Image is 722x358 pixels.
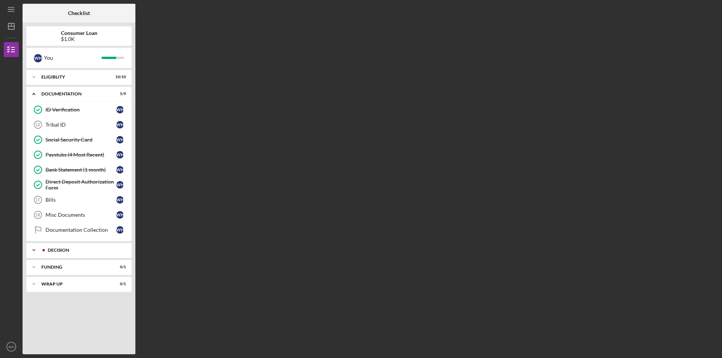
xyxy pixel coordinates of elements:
a: Paystubs (4 Most Recent)WH [30,147,128,162]
div: W H [116,121,124,128]
div: Documentation [41,92,107,96]
div: 10 / 10 [112,75,126,79]
div: W H [116,136,124,144]
a: ID VerificationWH [30,102,128,117]
div: W H [116,196,124,204]
tspan: 17 [35,198,40,202]
div: Funding [41,265,107,269]
div: W H [116,106,124,113]
div: Eligiblity [41,75,107,79]
div: Bills [46,197,116,203]
a: Direct Deposit Authorization FormWH [30,177,128,192]
div: W H [34,54,42,62]
div: You [44,51,102,64]
div: Misc Documents [46,212,116,218]
div: 5 / 9 [112,92,126,96]
div: W H [116,166,124,174]
tspan: 18 [35,213,40,217]
a: 17BillsWH [30,192,128,207]
div: Documentation Collection [46,227,116,233]
a: Bank Statement (1 month)WH [30,162,128,177]
tspan: 12 [35,122,40,127]
div: W H [116,151,124,159]
div: Wrap up [41,282,107,286]
div: Bank Statement (1 month) [46,167,116,173]
a: Social Security CardWH [30,132,128,147]
div: Paystubs (4 Most Recent) [46,152,116,158]
div: Social Security Card [46,137,116,143]
button: WH [4,339,19,354]
text: WH [8,345,14,349]
div: 0 / 1 [112,265,126,269]
div: Tribal ID [46,122,116,128]
a: 18Misc DocumentsWH [30,207,128,222]
a: Documentation CollectionWH [30,222,128,237]
div: W H [116,226,124,234]
div: 0 / 1 [112,282,126,286]
div: W H [116,181,124,189]
div: Direct Deposit Authorization Form [46,179,116,191]
div: W H [116,211,124,219]
a: 12Tribal IDWH [30,117,128,132]
div: Decision [48,248,122,252]
div: ID Verification [46,107,116,113]
b: Checklist [68,10,90,16]
b: Consumer Loan [61,30,97,36]
div: $1.0K [61,36,97,42]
